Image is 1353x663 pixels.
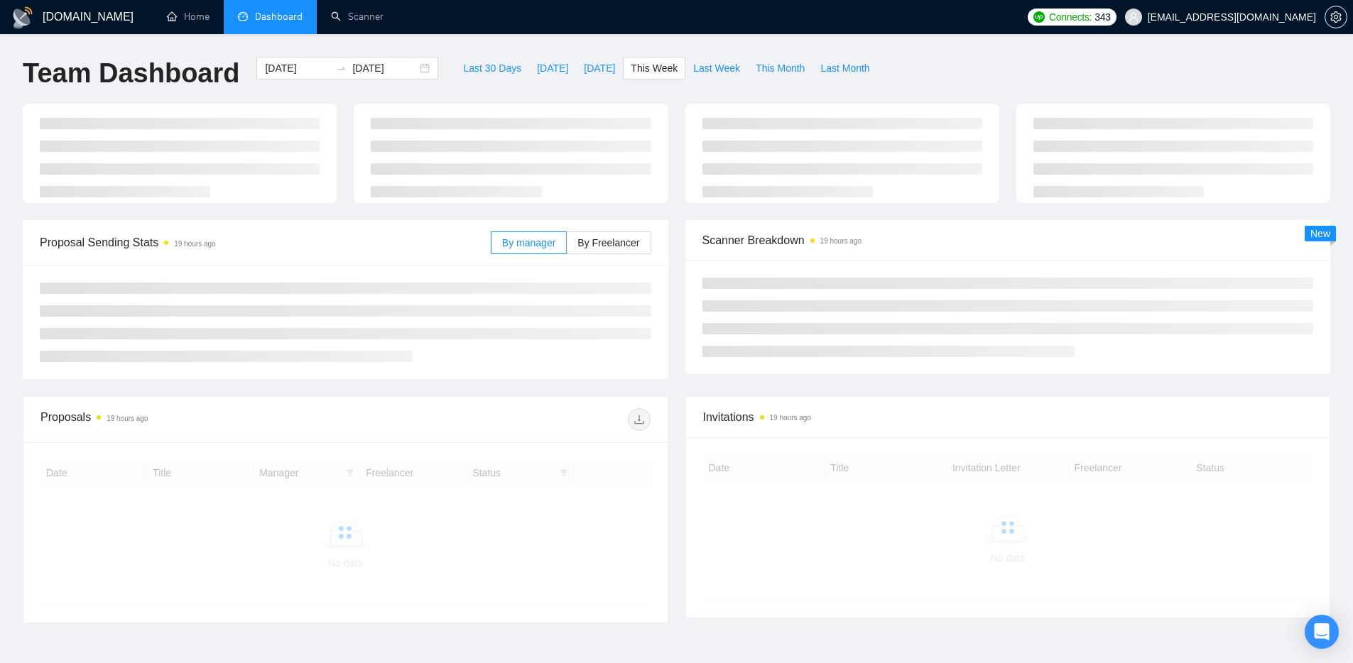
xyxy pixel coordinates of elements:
[107,415,148,422] time: 19 hours ago
[813,57,877,80] button: Last Month
[1325,11,1347,23] span: setting
[1094,9,1110,25] span: 343
[23,57,239,90] h1: Team Dashboard
[238,11,248,21] span: dashboard
[631,60,678,76] span: This Week
[463,60,521,76] span: Last 30 Days
[174,240,215,248] time: 19 hours ago
[693,60,740,76] span: Last Week
[1305,615,1339,649] div: Open Intercom Messenger
[455,57,529,80] button: Last 30 Days
[685,57,748,80] button: Last Week
[576,57,623,80] button: [DATE]
[748,57,813,80] button: This Month
[255,11,303,23] span: Dashboard
[584,60,615,76] span: [DATE]
[335,62,347,74] span: swap-right
[529,57,576,80] button: [DATE]
[702,231,1314,249] span: Scanner Breakdown
[756,60,805,76] span: This Month
[40,234,491,251] span: Proposal Sending Stats
[537,60,568,76] span: [DATE]
[11,6,34,29] img: logo
[623,57,685,80] button: This Week
[40,408,345,431] div: Proposals
[820,60,869,76] span: Last Month
[265,60,330,76] input: Start date
[167,11,210,23] a: homeHome
[352,60,417,76] input: End date
[331,11,384,23] a: searchScanner
[335,62,347,74] span: to
[1325,6,1347,28] button: setting
[1310,228,1330,239] span: New
[577,237,639,248] span: By Freelancer
[770,414,811,422] time: 19 hours ago
[703,408,1313,426] span: Invitations
[1325,11,1347,23] a: setting
[1129,12,1139,22] span: user
[1049,9,1092,25] span: Connects:
[502,237,555,248] span: By manager
[1033,11,1045,23] img: upwork-logo.png
[820,237,862,245] time: 19 hours ago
